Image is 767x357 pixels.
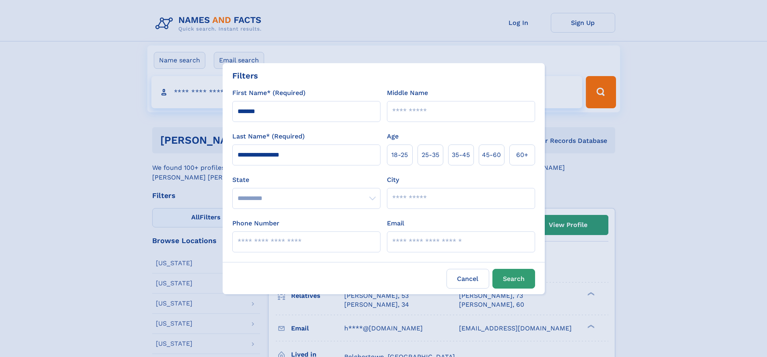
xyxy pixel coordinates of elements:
[391,150,408,160] span: 18‑25
[492,269,535,289] button: Search
[516,150,528,160] span: 60+
[232,132,305,141] label: Last Name* (Required)
[232,219,279,228] label: Phone Number
[387,88,428,98] label: Middle Name
[387,132,399,141] label: Age
[387,219,404,228] label: Email
[232,175,380,185] label: State
[422,150,439,160] span: 25‑35
[447,269,489,289] label: Cancel
[232,70,258,82] div: Filters
[232,88,306,98] label: First Name* (Required)
[387,175,399,185] label: City
[452,150,470,160] span: 35‑45
[482,150,501,160] span: 45‑60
